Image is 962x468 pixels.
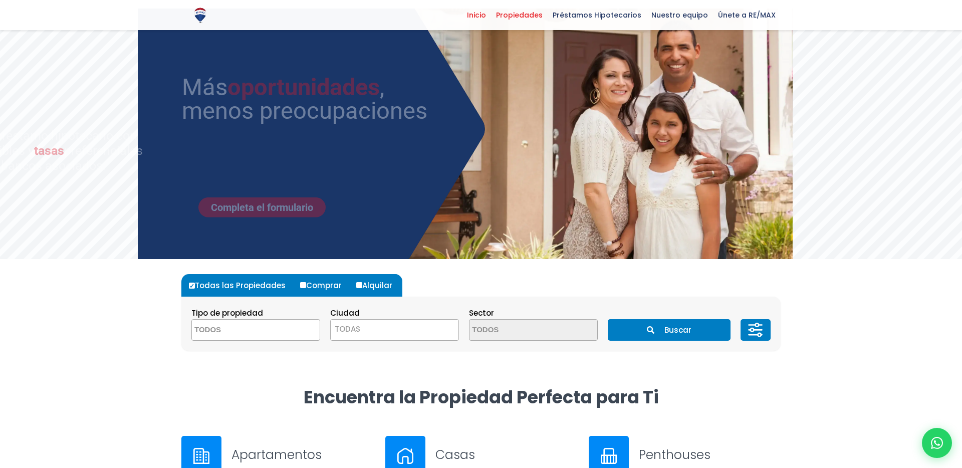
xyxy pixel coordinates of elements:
button: Buscar [608,319,730,341]
label: Todas las Propiedades [186,274,296,297]
h3: Apartamentos [231,446,373,463]
input: Todas las Propiedades [189,283,195,289]
span: TODAS [330,319,459,341]
input: Comprar [300,282,306,288]
span: Propiedades [491,8,548,23]
label: Alquilar [354,274,402,297]
span: TODAS [331,322,458,336]
h3: Casas [435,446,577,463]
textarea: Search [469,320,567,341]
span: Sector [469,308,494,318]
span: TODAS [335,324,360,334]
img: Logo de REMAX [191,7,209,24]
span: Únete a RE/MAX [713,8,781,23]
span: Nuestro equipo [646,8,713,23]
span: Tipo de propiedad [191,308,263,318]
span: Ciudad [330,308,360,318]
strong: Encuentra la Propiedad Perfecta para Ti [304,385,659,409]
span: Préstamos Hipotecarios [548,8,646,23]
textarea: Search [192,320,289,341]
label: Comprar [298,274,352,297]
input: Alquilar [356,282,362,288]
span: Inicio [462,8,491,23]
h3: Penthouses [639,446,781,463]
